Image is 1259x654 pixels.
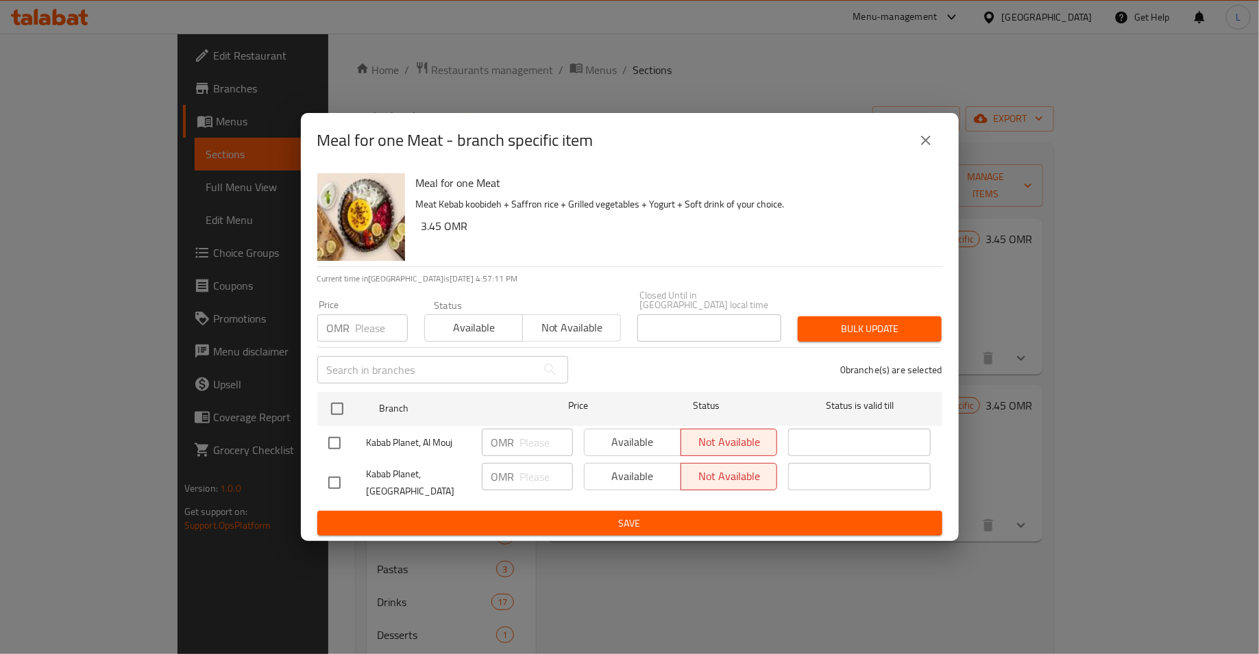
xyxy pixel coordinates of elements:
input: Please enter price [356,314,408,342]
button: Bulk update [798,316,942,342]
p: OMR [491,468,515,485]
span: Not available [528,318,615,338]
span: Save [328,515,931,532]
span: Kabab Planet, Al Mouj [367,434,471,451]
button: close [909,124,942,157]
span: Branch [379,400,522,417]
input: Please enter price [520,463,573,490]
p: OMR [491,434,515,451]
button: Save [317,511,942,536]
h6: 3.45 OMR [421,216,931,236]
span: Status is valid till [788,397,931,414]
input: Search in branches [317,356,537,383]
img: Meal for one Meat [317,173,405,261]
span: Price [533,397,624,414]
h6: Meal for one Meat [416,173,931,192]
button: Available [424,314,523,342]
button: Not available [522,314,621,342]
span: Status [635,397,777,414]
h2: Meal for one Meat - branch specific item [317,129,594,151]
span: Available [430,318,517,338]
p: Current time in [GEOGRAPHIC_DATA] is [DATE] 4:57:11 PM [317,273,942,285]
input: Please enter price [520,429,573,456]
span: Kabab Planet,[GEOGRAPHIC_DATA] [367,466,471,500]
p: OMR [327,320,350,336]
p: Meat Kebab koobideh + Saffron rice + Grilled vegetables + Yogurt + Soft drink of your choice. [416,196,931,213]
span: Bulk update [809,320,931,338]
p: 0 branche(s) are selected [840,363,942,377]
